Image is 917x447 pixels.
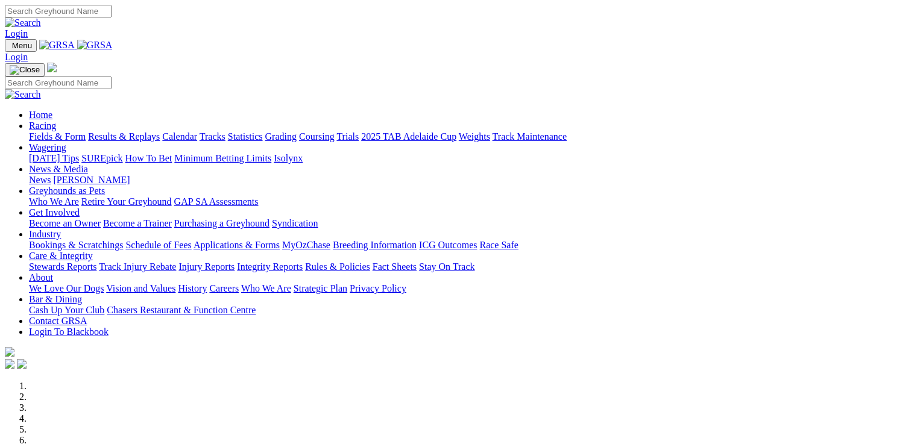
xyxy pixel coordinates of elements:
[29,251,93,261] a: Care & Integrity
[29,196,79,207] a: Who We Are
[29,229,61,239] a: Industry
[29,164,88,174] a: News & Media
[178,283,207,293] a: History
[294,283,347,293] a: Strategic Plan
[29,153,912,164] div: Wagering
[178,261,235,272] a: Injury Reports
[29,175,51,185] a: News
[29,186,105,196] a: Greyhounds as Pets
[5,17,41,28] img: Search
[336,131,359,142] a: Trials
[194,240,280,250] a: Applications & Forms
[39,40,75,51] img: GRSA
[272,218,318,228] a: Syndication
[29,131,86,142] a: Fields & Form
[29,153,79,163] a: [DATE] Tips
[29,120,56,131] a: Racing
[29,283,912,294] div: About
[29,240,912,251] div: Industry
[29,294,82,304] a: Bar & Dining
[282,240,330,250] a: MyOzChase
[361,131,456,142] a: 2025 TAB Adelaide Cup
[5,89,41,100] img: Search
[29,261,96,272] a: Stewards Reports
[29,218,912,229] div: Get Involved
[200,131,225,142] a: Tracks
[29,240,123,250] a: Bookings & Scratchings
[125,240,191,250] a: Schedule of Fees
[29,305,104,315] a: Cash Up Your Club
[29,305,912,316] div: Bar & Dining
[209,283,239,293] a: Careers
[47,63,57,72] img: logo-grsa-white.png
[77,40,113,51] img: GRSA
[274,153,303,163] a: Isolynx
[5,347,14,357] img: logo-grsa-white.png
[299,131,335,142] a: Coursing
[162,131,197,142] a: Calendar
[10,65,40,75] img: Close
[29,175,912,186] div: News & Media
[5,28,28,39] a: Login
[81,153,122,163] a: SUREpick
[237,261,303,272] a: Integrity Reports
[107,305,256,315] a: Chasers Restaurant & Function Centre
[174,218,269,228] a: Purchasing a Greyhound
[333,240,417,250] a: Breeding Information
[125,153,172,163] a: How To Bet
[419,261,474,272] a: Stay On Track
[5,39,37,52] button: Toggle navigation
[29,207,80,217] a: Get Involved
[12,41,32,50] span: Menu
[29,327,109,337] a: Login To Blackbook
[88,131,160,142] a: Results & Replays
[29,261,912,272] div: Care & Integrity
[106,283,175,293] a: Vision and Values
[174,153,271,163] a: Minimum Betting Limits
[305,261,370,272] a: Rules & Policies
[29,272,53,283] a: About
[350,283,406,293] a: Privacy Policy
[29,142,66,152] a: Wagering
[5,359,14,369] img: facebook.svg
[5,63,45,77] button: Toggle navigation
[29,283,104,293] a: We Love Our Dogs
[493,131,567,142] a: Track Maintenance
[29,316,87,326] a: Contact GRSA
[265,131,297,142] a: Grading
[373,261,417,272] a: Fact Sheets
[81,196,172,207] a: Retire Your Greyhound
[241,283,291,293] a: Who We Are
[228,131,263,142] a: Statistics
[103,218,172,228] a: Become a Trainer
[99,261,176,272] a: Track Injury Rebate
[459,131,490,142] a: Weights
[29,196,912,207] div: Greyhounds as Pets
[419,240,477,250] a: ICG Outcomes
[5,52,28,62] a: Login
[17,359,27,369] img: twitter.svg
[53,175,130,185] a: [PERSON_NAME]
[479,240,518,250] a: Race Safe
[174,196,259,207] a: GAP SA Assessments
[29,110,52,120] a: Home
[5,77,112,89] input: Search
[5,5,112,17] input: Search
[29,218,101,228] a: Become an Owner
[29,131,912,142] div: Racing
